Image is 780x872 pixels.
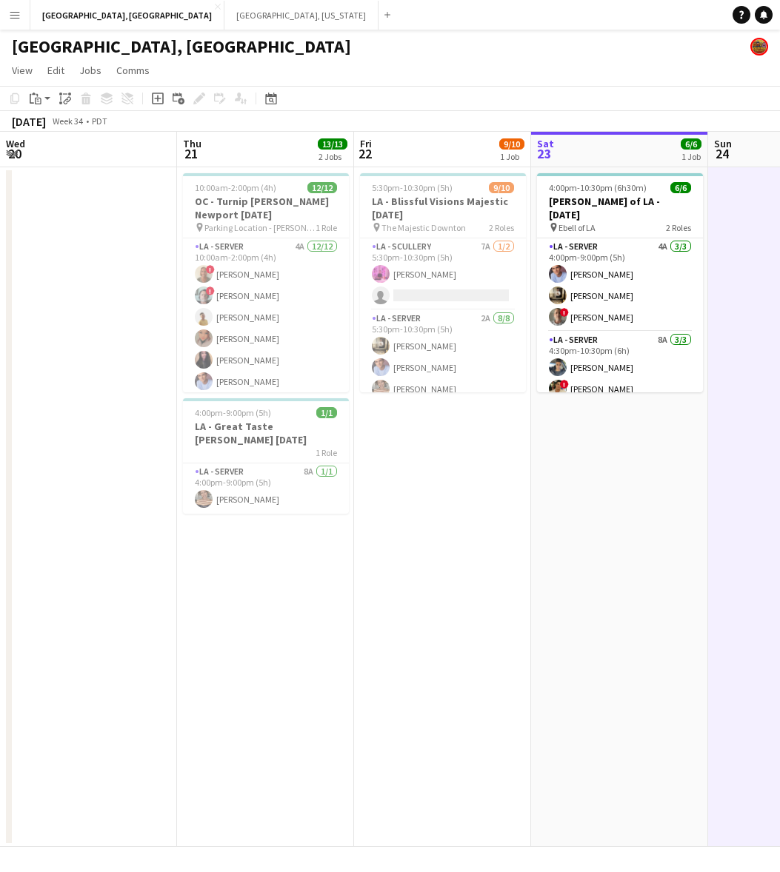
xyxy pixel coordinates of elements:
[489,182,514,193] span: 9/10
[30,1,224,30] button: [GEOGRAPHIC_DATA], [GEOGRAPHIC_DATA]
[714,137,732,150] span: Sun
[79,64,101,77] span: Jobs
[666,222,691,233] span: 2 Roles
[360,238,526,310] app-card-role: LA - Scullery7A1/25:30pm-10:30pm (5h)[PERSON_NAME]
[183,420,349,446] h3: LA - Great Taste [PERSON_NAME] [DATE]
[318,138,347,150] span: 13/13
[319,151,347,162] div: 2 Jobs
[195,407,271,418] span: 4:00pm-9:00pm (5h)
[47,64,64,77] span: Edit
[499,138,524,150] span: 9/10
[12,64,33,77] span: View
[537,137,554,150] span: Sat
[537,332,703,425] app-card-role: LA - Server8A3/34:30pm-10:30pm (6h)[PERSON_NAME]![PERSON_NAME]
[559,222,596,233] span: Ebell of LA
[537,173,703,392] app-job-card: 4:00pm-10:30pm (6h30m)6/6[PERSON_NAME] of LA - [DATE] Ebell of LA2 RolesLA - Server4A3/34:00pm-9:...
[360,195,526,221] h3: LA - Blissful Visions Majestic [DATE]
[206,265,215,274] span: !
[181,145,201,162] span: 21
[489,222,514,233] span: 2 Roles
[381,222,466,233] span: The Majestic Downton
[537,195,703,221] h3: [PERSON_NAME] of LA - [DATE]
[537,238,703,332] app-card-role: LA - Server4A3/34:00pm-9:00pm (5h)[PERSON_NAME][PERSON_NAME]![PERSON_NAME]
[183,173,349,392] app-job-card: 10:00am-2:00pm (4h)12/12OC - Turnip [PERSON_NAME] Newport [DATE] Parking Location - [PERSON_NAME]...
[6,61,39,80] a: View
[116,64,150,77] span: Comms
[110,61,156,80] a: Comms
[12,114,46,129] div: [DATE]
[316,407,337,418] span: 1/1
[670,182,691,193] span: 6/6
[41,61,70,80] a: Edit
[73,61,107,80] a: Jobs
[224,1,379,30] button: [GEOGRAPHIC_DATA], [US_STATE]
[358,145,372,162] span: 22
[183,238,349,525] app-card-role: LA - Server4A12/1210:00am-2:00pm (4h)![PERSON_NAME]![PERSON_NAME][PERSON_NAME][PERSON_NAME][PERSO...
[4,145,25,162] span: 20
[360,173,526,392] app-job-card: 5:30pm-10:30pm (5h)9/10LA - Blissful Visions Majestic [DATE] The Majestic Downton2 RolesLA - Scul...
[549,182,647,193] span: 4:00pm-10:30pm (6h30m)
[206,286,215,295] span: !
[204,222,316,233] span: Parking Location - [PERSON_NAME][GEOGRAPHIC_DATA]
[12,36,351,58] h1: [GEOGRAPHIC_DATA], [GEOGRAPHIC_DATA]
[360,310,526,511] app-card-role: LA - Server2A8/85:30pm-10:30pm (5h)[PERSON_NAME][PERSON_NAME][PERSON_NAME]
[183,463,349,514] app-card-role: LA - Server8A1/14:00pm-9:00pm (5h)[PERSON_NAME]
[307,182,337,193] span: 12/12
[750,38,768,56] app-user-avatar: Rollin Hero
[372,182,453,193] span: 5:30pm-10:30pm (5h)
[183,195,349,221] h3: OC - Turnip [PERSON_NAME] Newport [DATE]
[681,138,701,150] span: 6/6
[360,137,372,150] span: Fri
[316,222,337,233] span: 1 Role
[560,308,569,317] span: !
[49,115,86,127] span: Week 34
[560,380,569,389] span: !
[195,182,276,193] span: 10:00am-2:00pm (4h)
[183,137,201,150] span: Thu
[183,398,349,514] app-job-card: 4:00pm-9:00pm (5h)1/1LA - Great Taste [PERSON_NAME] [DATE]1 RoleLA - Server8A1/14:00pm-9:00pm (5h...
[316,447,337,458] span: 1 Role
[712,145,732,162] span: 24
[681,151,701,162] div: 1 Job
[6,137,25,150] span: Wed
[535,145,554,162] span: 23
[92,115,107,127] div: PDT
[500,151,524,162] div: 1 Job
